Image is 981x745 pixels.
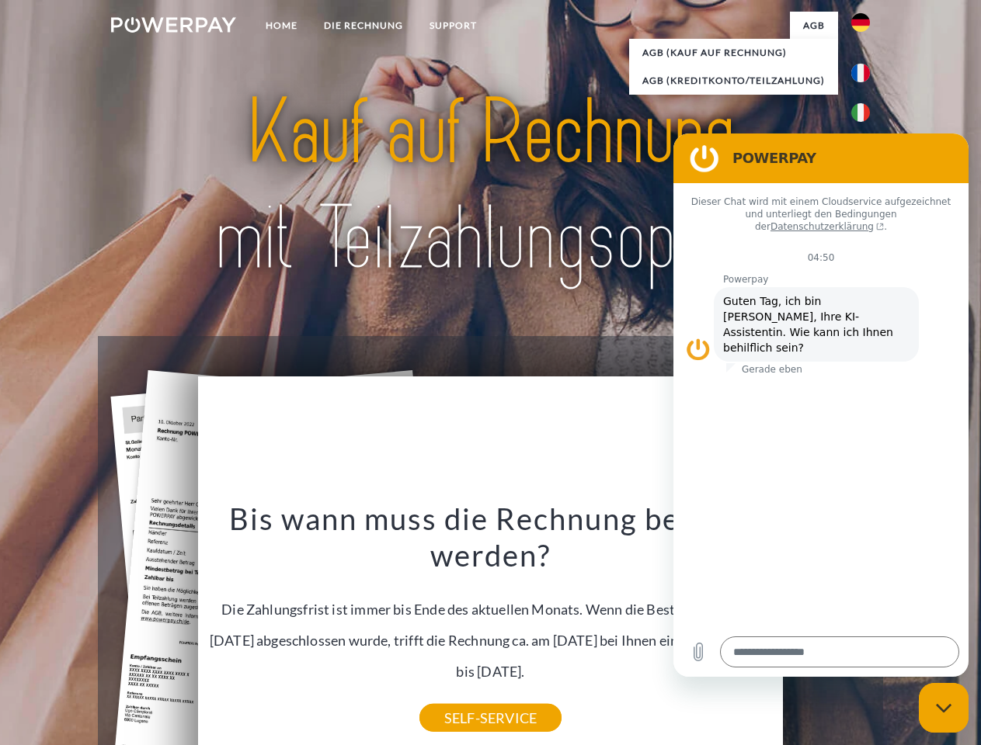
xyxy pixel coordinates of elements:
a: SUPPORT [416,12,490,40]
img: it [851,103,870,122]
img: fr [851,64,870,82]
a: Home [252,12,311,40]
iframe: Schaltfläche zum Öffnen des Messaging-Fensters; Konversation läuft [919,683,969,733]
img: de [851,13,870,32]
iframe: Messaging-Fenster [673,133,969,677]
a: agb [790,12,838,40]
a: SELF-SERVICE [419,704,562,732]
div: Die Zahlungsfrist ist immer bis Ende des aktuellen Monats. Wenn die Bestellung z.B. am [DATE] abg... [207,500,774,718]
a: AGB (Kreditkonto/Teilzahlung) [629,67,838,95]
img: logo-powerpay-white.svg [111,17,236,33]
a: AGB (Kauf auf Rechnung) [629,39,838,67]
a: DIE RECHNUNG [311,12,416,40]
h3: Bis wann muss die Rechnung bezahlt werden? [207,500,774,574]
img: title-powerpay_de.svg [148,74,833,297]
